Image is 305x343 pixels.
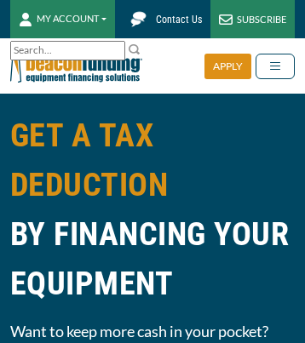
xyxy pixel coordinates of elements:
[10,209,295,308] span: BY FINANCING YOUR EQUIPMENT
[156,14,202,26] span: Contact Us
[10,111,295,308] h1: GET A TAX DEDUCTION
[204,54,251,79] div: APPLY
[204,54,256,79] a: APPLY
[128,43,141,56] img: Search
[256,54,295,79] button: Toggle navigation
[107,44,121,58] a: Clear search text
[10,38,142,94] img: Beacon Funding Corporation logo
[124,4,153,34] img: Beacon Funding chat
[115,4,210,34] a: Contact Us
[10,41,125,60] input: Search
